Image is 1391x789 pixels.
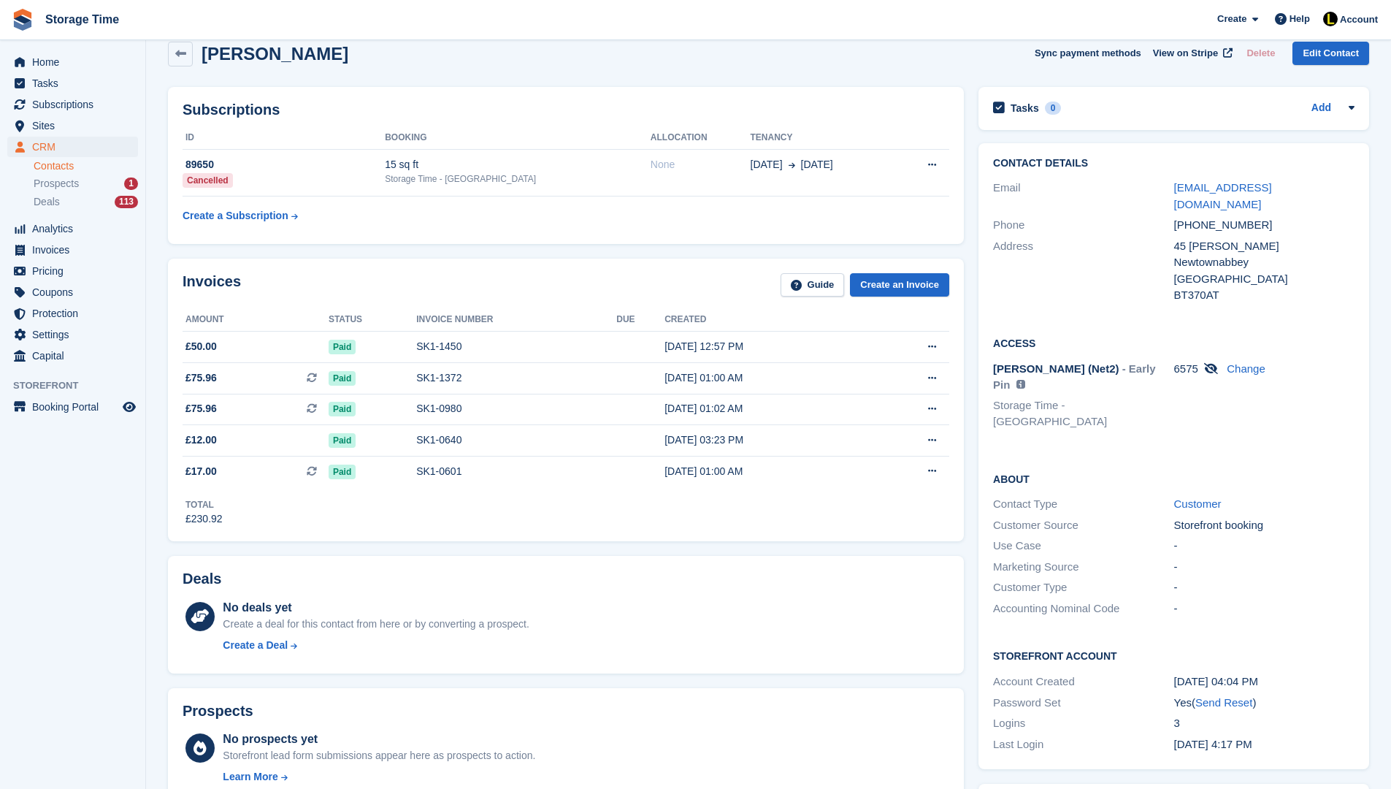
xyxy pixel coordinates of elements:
h2: [PERSON_NAME] [202,44,348,64]
li: Storage Time - [GEOGRAPHIC_DATA] [993,397,1173,430]
a: Create a Deal [223,638,529,653]
th: Created [664,308,870,332]
div: 15 sq ft [385,157,651,172]
div: [DATE] 01:02 AM [664,401,870,416]
span: Capital [32,346,120,366]
div: Create a Deal [223,638,288,653]
a: Create an Invoice [850,273,949,297]
a: Guide [781,273,845,297]
div: SK1-0601 [416,464,616,479]
img: stora-icon-8386f47178a22dfd0bd8f6a31ec36ba5ce8667c1dd55bd0f319d3a0aa187defe.svg [12,9,34,31]
h2: Storefront Account [993,648,1354,663]
div: Storage Time - [GEOGRAPHIC_DATA] [385,172,651,186]
div: Logins [993,715,1173,732]
div: Total [185,498,223,511]
a: menu [7,115,138,136]
th: Invoice number [416,308,616,332]
span: Tasks [32,73,120,94]
div: Customer Type [993,579,1173,596]
div: SK1-1372 [416,370,616,386]
div: No prospects yet [223,731,535,748]
span: £12.00 [185,432,217,448]
div: - [1174,559,1354,576]
div: [DATE] 12:57 PM [664,339,870,354]
th: Allocation [651,126,751,150]
span: Paid [329,371,356,386]
a: menu [7,137,138,157]
span: Pricing [32,261,120,281]
div: [DATE] 03:23 PM [664,432,870,448]
h2: Subscriptions [183,102,949,118]
div: No deals yet [223,599,529,617]
div: 0 [1045,102,1062,115]
div: 3 [1174,715,1354,732]
a: Storage Time [39,7,125,31]
span: Account [1340,12,1378,27]
a: menu [7,73,138,94]
a: menu [7,303,138,324]
a: Contacts [34,159,138,173]
div: Email [993,180,1173,213]
div: £230.92 [185,511,223,527]
a: menu [7,218,138,239]
button: Delete [1241,42,1281,66]
div: 113 [115,196,138,208]
div: 1 [124,178,138,190]
div: BT370AT [1174,287,1354,304]
a: Change [1227,362,1265,375]
a: Learn More [223,769,535,785]
h2: Access [993,335,1354,350]
a: menu [7,324,138,345]
span: Sites [32,115,120,136]
span: Invoices [32,240,120,260]
div: - [1174,601,1354,617]
span: [DATE] [801,157,833,172]
span: Create [1217,12,1246,26]
h2: Deals [183,571,221,587]
a: Deals 113 [34,194,138,210]
th: ID [183,126,385,150]
span: Protection [32,303,120,324]
a: menu [7,52,138,72]
div: Storefront booking [1174,517,1354,534]
a: menu [7,346,138,366]
button: Sync payment methods [1035,42,1141,66]
span: Help [1290,12,1310,26]
div: Use Case [993,538,1173,554]
span: Paid [329,433,356,448]
div: - [1174,579,1354,596]
h2: Contact Details [993,158,1354,169]
div: Yes [1174,695,1354,712]
a: menu [7,261,138,281]
div: Marketing Source [993,559,1173,576]
th: Due [616,308,664,332]
h2: About [993,471,1354,486]
th: Status [329,308,416,332]
span: Analytics [32,218,120,239]
div: [DATE] 04:04 PM [1174,674,1354,690]
img: Laaibah Sarwar [1323,12,1338,26]
div: Account Created [993,674,1173,690]
th: Amount [183,308,329,332]
span: - Early Pin [993,362,1156,392]
div: [DATE] 01:00 AM [664,370,870,386]
div: Customer Source [993,517,1173,534]
a: menu [7,397,138,417]
div: [GEOGRAPHIC_DATA] [1174,271,1354,288]
div: SK1-0980 [416,401,616,416]
span: Paid [329,340,356,354]
span: [DATE] [751,157,783,172]
a: Send Reset [1195,696,1252,709]
a: menu [7,94,138,115]
a: Edit Contact [1292,42,1369,66]
span: £17.00 [185,464,217,479]
div: None [651,157,751,172]
a: menu [7,282,138,302]
span: £50.00 [185,339,217,354]
div: SK1-0640 [416,432,616,448]
span: £75.96 [185,370,217,386]
span: [PERSON_NAME] (Net2) [993,362,1119,375]
span: Paid [329,402,356,416]
span: Storefront [13,378,145,393]
span: Home [32,52,120,72]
